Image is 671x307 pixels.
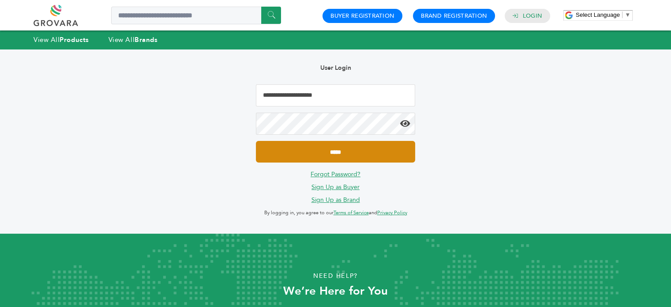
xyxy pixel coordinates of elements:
[622,11,622,18] span: ​
[311,183,360,191] a: Sign Up as Buyer
[311,170,360,178] a: Forgot Password?
[109,35,158,44] a: View AllBrands
[135,35,157,44] strong: Brands
[283,283,388,299] strong: We’re Here for You
[523,12,542,20] a: Login
[625,11,630,18] span: ▼
[320,64,351,72] b: User Login
[256,84,415,106] input: Email Address
[34,269,637,283] p: Need Help?
[311,196,360,204] a: Sign Up as Brand
[256,208,415,218] p: By logging in, you agree to our and
[34,35,89,44] a: View AllProducts
[377,209,407,216] a: Privacy Policy
[111,7,281,24] input: Search a product or brand...
[334,209,369,216] a: Terms of Service
[256,113,415,135] input: Password
[330,12,394,20] a: Buyer Registration
[421,12,487,20] a: Brand Registration
[60,35,89,44] strong: Products
[576,11,630,18] a: Select Language​
[576,11,620,18] span: Select Language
